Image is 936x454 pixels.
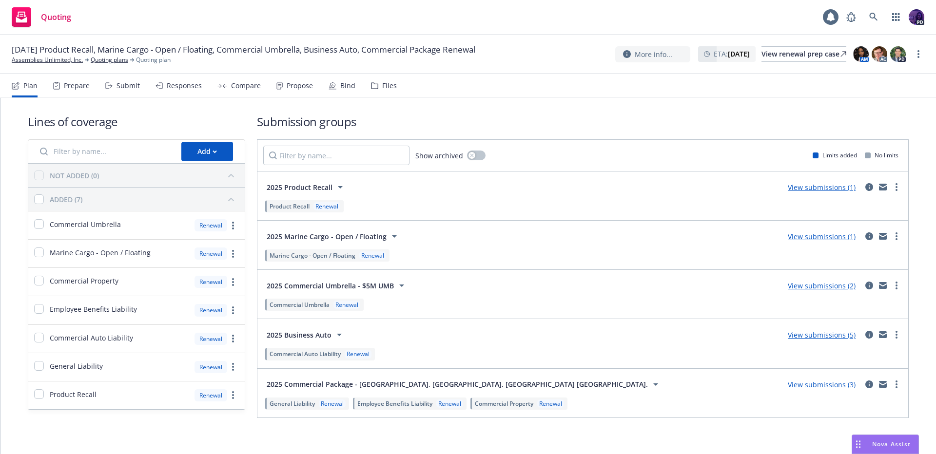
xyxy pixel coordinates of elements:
span: General Liability [270,399,315,408]
a: mail [877,181,889,193]
a: Report a Bug [841,7,861,27]
button: Add [181,142,233,161]
span: 2025 Business Auto [267,330,331,340]
span: Marine Cargo - Open / Floating [270,251,355,260]
div: Files [382,82,397,90]
span: Employee Benefits Liability [357,399,432,408]
span: 2025 Marine Cargo - Open / Floating [267,231,387,242]
a: more [891,280,902,291]
div: Renewal [319,399,346,408]
button: 2025 Commercial Package - [GEOGRAPHIC_DATA], [GEOGRAPHIC_DATA], [GEOGRAPHIC_DATA] [GEOGRAPHIC_DATA]. [263,375,665,394]
button: NOT ADDED (0) [50,168,239,183]
span: Product Recall [50,389,97,399]
span: Commercial Auto Liability [270,350,341,358]
div: Renewal [333,301,360,309]
span: ETA : [714,49,750,59]
div: No limits [865,151,898,159]
a: View submissions (3) [788,380,856,389]
div: Renewal [195,389,227,401]
span: Quoting plan [136,56,171,64]
a: circleInformation [863,181,875,193]
button: More info... [615,46,690,62]
h1: Lines of coverage [28,113,245,130]
a: Quoting plans [91,56,128,64]
span: 2025 Commercial Umbrella - $5M UMB [267,281,394,291]
div: Propose [287,82,313,90]
h1: Submission groups [257,113,909,130]
span: More info... [635,49,672,59]
a: more [227,248,239,260]
div: ADDED (7) [50,194,82,205]
div: Renewal [537,399,564,408]
a: Assemblies Unlimited, Inc. [12,56,83,64]
a: more [227,361,239,373]
a: circleInformation [863,280,875,291]
div: Renewal [345,350,371,358]
button: 2025 Commercial Umbrella - $5M UMB [263,276,411,295]
span: Quoting [41,13,71,21]
div: Add [197,142,217,161]
a: more [891,181,902,193]
a: View renewal prep case [761,46,846,62]
a: circleInformation [863,230,875,242]
a: more [913,48,924,60]
a: View submissions (2) [788,281,856,290]
div: Drag to move [852,435,864,454]
div: Renewal [195,304,227,316]
div: Renewal [195,333,227,345]
input: Filter by name... [34,142,175,161]
a: Search [864,7,883,27]
span: Commercial Property [475,399,533,408]
a: mail [877,230,889,242]
div: Bind [340,82,355,90]
span: Commercial Property [50,276,118,286]
a: View submissions (1) [788,183,856,192]
div: Renewal [195,247,227,260]
a: mail [877,378,889,390]
div: Renewal [313,202,340,210]
a: more [227,304,239,316]
a: more [891,329,902,340]
a: circleInformation [863,329,875,340]
img: photo [872,46,887,62]
span: Commercial Auto Liability [50,333,133,343]
button: 2025 Product Recall [263,177,350,197]
div: Responses [167,82,202,90]
span: [DATE] Product Recall, Marine Cargo - Open / Floating, Commercial Umbrella, Business Auto, Commer... [12,44,475,56]
span: Marine Cargo - Open / Floating [50,247,151,258]
a: more [891,230,902,242]
div: Renewal [436,399,463,408]
a: mail [877,329,889,340]
img: photo [853,46,869,62]
a: more [227,276,239,288]
strong: [DATE] [728,49,750,58]
div: Plan [23,82,38,90]
button: 2025 Business Auto [263,325,349,344]
a: mail [877,280,889,291]
img: photo [909,9,924,25]
span: Employee Benefits Liability [50,304,137,314]
a: View submissions (1) [788,232,856,241]
span: 2025 Product Recall [267,182,332,192]
div: Prepare [64,82,90,90]
a: circleInformation [863,378,875,390]
div: Submit [117,82,140,90]
span: General Liability [50,361,103,371]
div: Limits added [813,151,857,159]
button: 2025 Marine Cargo - Open / Floating [263,227,404,246]
a: Quoting [8,3,75,31]
a: more [227,333,239,344]
span: Commercial Umbrella [270,301,330,309]
div: Renewal [359,251,386,260]
img: photo [890,46,906,62]
input: Filter by name... [263,146,409,165]
span: Product Recall [270,202,310,210]
a: more [891,378,902,390]
div: Renewal [195,361,227,373]
a: more [227,389,239,401]
div: Renewal [195,276,227,288]
div: Renewal [195,219,227,231]
div: View renewal prep case [761,47,846,61]
button: ADDED (7) [50,191,239,207]
div: NOT ADDED (0) [50,170,99,181]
